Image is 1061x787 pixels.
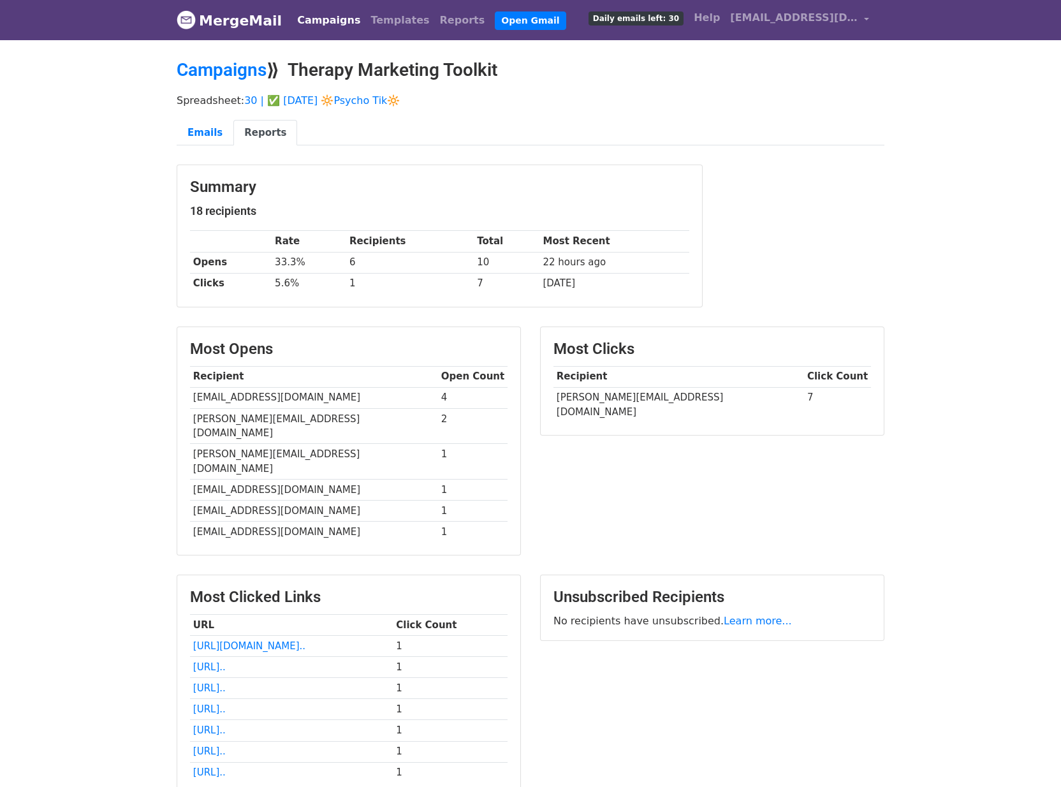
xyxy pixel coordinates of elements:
a: [EMAIL_ADDRESS][DOMAIN_NAME] [725,5,874,35]
h3: Most Clicked Links [190,588,508,607]
td: 1 [393,720,508,741]
td: [PERSON_NAME][EMAIL_ADDRESS][DOMAIN_NAME] [190,408,438,444]
th: Opens [190,252,272,273]
a: [URL].. [193,767,226,778]
td: 1 [438,479,508,500]
span: [EMAIL_ADDRESS][DOMAIN_NAME] [730,10,858,26]
h2: ⟫ Therapy Marketing Toolkit [177,59,884,81]
a: [URL].. [193,746,226,757]
td: 1 [393,678,508,699]
th: Recipients [346,231,474,252]
p: Spreadsheet: [177,94,884,107]
td: [PERSON_NAME][EMAIL_ADDRESS][DOMAIN_NAME] [553,387,804,422]
td: 2 [438,408,508,444]
a: Learn more... [724,615,792,627]
p: No recipients have unsubscribed. [553,614,871,628]
td: 10 [474,252,539,273]
h3: Most Opens [190,340,508,358]
a: Campaigns [292,8,365,33]
td: 1 [393,762,508,783]
th: Most Recent [540,231,689,252]
td: [EMAIL_ADDRESS][DOMAIN_NAME] [190,387,438,408]
td: 1 [438,501,508,522]
img: MergeMail logo [177,10,196,29]
th: Open Count [438,366,508,387]
th: Clicks [190,273,272,294]
td: 22 hours ago [540,252,689,273]
td: [EMAIL_ADDRESS][DOMAIN_NAME] [190,522,438,543]
th: Recipient [553,366,804,387]
td: 1 [393,636,508,657]
a: [URL][DOMAIN_NAME].. [193,640,305,652]
td: 1 [346,273,474,294]
td: 1 [393,657,508,678]
th: Recipient [190,366,438,387]
td: [PERSON_NAME][EMAIL_ADDRESS][DOMAIN_NAME] [190,444,438,480]
a: Emails [177,120,233,146]
a: Templates [365,8,434,33]
h3: Most Clicks [553,340,871,358]
a: Reports [233,120,297,146]
h3: Unsubscribed Recipients [553,588,871,607]
a: [URL].. [193,703,226,715]
th: Click Count [393,615,508,636]
td: [EMAIL_ADDRESS][DOMAIN_NAME] [190,501,438,522]
a: Help [689,5,725,31]
th: Click Count [804,366,871,387]
a: [URL].. [193,661,226,673]
h5: 18 recipients [190,204,689,218]
td: 1 [438,444,508,480]
iframe: Chat Widget [997,726,1061,787]
td: 7 [474,273,539,294]
a: 30 | ✅ [DATE] 🔆Psycho Tik🔆 [244,94,400,107]
td: 4 [438,387,508,408]
a: Campaigns [177,59,267,80]
a: [URL].. [193,724,226,736]
h3: Summary [190,178,689,196]
a: MergeMail [177,7,282,34]
th: Rate [272,231,346,252]
span: Daily emails left: 30 [589,11,684,26]
td: 1 [393,699,508,720]
td: [DATE] [540,273,689,294]
td: 1 [393,741,508,762]
td: 33.3% [272,252,346,273]
td: 7 [804,387,871,422]
a: [URL].. [193,682,226,694]
td: 5.6% [272,273,346,294]
td: [EMAIL_ADDRESS][DOMAIN_NAME] [190,479,438,500]
td: 6 [346,252,474,273]
a: Daily emails left: 30 [583,5,689,31]
th: Total [474,231,539,252]
a: Open Gmail [495,11,566,30]
th: URL [190,615,393,636]
td: 1 [438,522,508,543]
a: Reports [435,8,490,33]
